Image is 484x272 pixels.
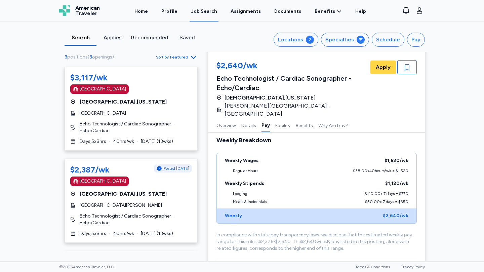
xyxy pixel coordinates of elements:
span: [GEOGRAPHIC_DATA] , [US_STATE] [80,98,167,106]
div: Weekly Breakdown [216,135,417,145]
div: Locations [278,36,303,44]
div: Pay [411,36,420,44]
div: Saved [174,34,200,42]
img: Logo [59,5,70,16]
div: ( ) [65,54,117,61]
div: [GEOGRAPHIC_DATA] [80,86,126,92]
div: $38.00 x 40 hours/wk = $1,520 [353,168,408,173]
span: [PERSON_NAME][GEOGRAPHIC_DATA] - [GEOGRAPHIC_DATA] [225,102,365,118]
span: 40 hrs/wk [113,230,134,237]
span: Posted [DATE] [163,166,189,171]
span: [GEOGRAPHIC_DATA] [80,110,126,117]
div: In compliance with state pay transparency laws, we disclose that the estimated weekly pay range f... [216,232,417,252]
button: Benefits [296,118,313,132]
div: $2,640 /wk [383,212,408,219]
div: Meals & Incidentals [233,199,267,204]
button: Specialties [321,33,369,47]
button: Details [241,118,256,132]
a: Terms & Conditions [355,265,390,269]
div: $1,120 /wk [385,180,408,187]
button: Facility [275,118,290,132]
button: Why AmTrav? [318,118,348,132]
span: Echo Technologist / Cardiac Sonographer - Echo/Cardiac [80,121,192,134]
div: $110.00 x 7 days = $770 [365,191,408,196]
div: Echo Technologist / Cardiac Sonographer - Echo/Cardiac [216,74,369,92]
span: Apply [376,63,391,71]
div: Weekly Stipends [225,180,264,187]
span: openings [92,54,112,60]
span: [GEOGRAPHIC_DATA] , [US_STATE] [80,190,167,198]
div: Regular Hours [233,168,258,173]
a: Benefits [315,8,342,15]
div: $50.00 x 7 days = $350 [365,199,408,204]
div: 2 [306,36,314,44]
div: $2,640/wk [216,60,369,72]
div: [GEOGRAPHIC_DATA] [80,178,126,185]
span: [DATE] ( 13 wks) [141,230,173,237]
button: Pay [261,118,270,132]
button: Locations2 [274,33,318,47]
div: $1,520 /wk [385,157,408,164]
div: Weekly Wages [225,157,258,164]
span: 40 hrs/wk [113,138,134,145]
span: [DATE] ( 13 wks) [141,138,173,145]
div: Specialties [325,36,354,44]
div: Weekly [225,212,242,219]
button: Schedule [372,33,404,47]
span: © 2025 American Traveler, LLC [59,264,114,270]
div: Applies [99,34,126,42]
span: American Traveler [75,5,100,16]
a: Privacy Policy [401,265,425,269]
span: 3 [89,54,92,60]
button: Sort byFeatured [156,53,198,61]
button: Pay [407,33,425,47]
div: Lodging [233,191,247,196]
span: Sort by [156,54,169,60]
span: [GEOGRAPHIC_DATA][PERSON_NAME] [80,202,162,209]
span: Days , 5 x 8 hrs [80,230,106,237]
span: [DEMOGRAPHIC_DATA] , [US_STATE] [225,94,316,102]
span: 3 [65,54,67,60]
div: Job Search [191,8,217,15]
span: Days , 5 x 8 hrs [80,138,106,145]
div: Search [67,34,94,42]
a: Job Search [190,1,218,22]
button: Apply [370,61,396,74]
button: Overview [216,118,236,132]
span: positions [67,54,88,60]
span: Benefits [315,8,335,15]
span: Featured [170,54,188,60]
div: Schedule [376,36,400,44]
span: Echo Technologist / Cardiac Sonographer - Echo/Cardiac [80,213,192,226]
div: $2,387/wk [70,164,110,175]
div: Recommended [131,34,168,42]
div: $3,117/wk [70,72,108,83]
